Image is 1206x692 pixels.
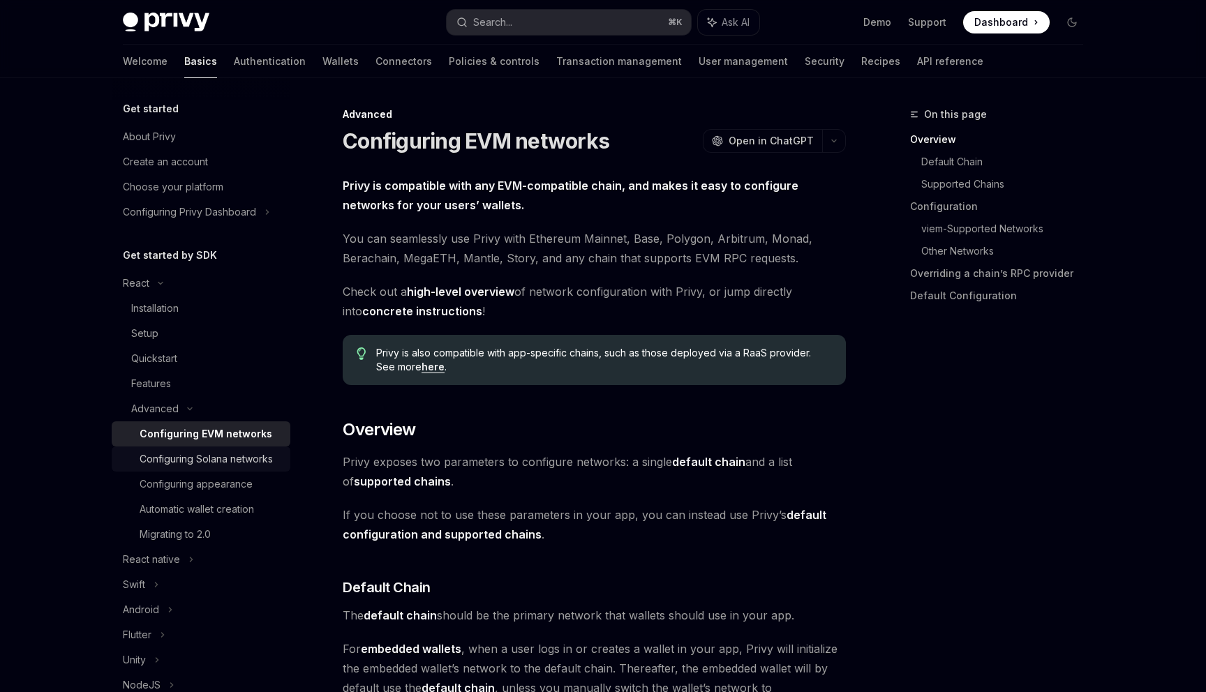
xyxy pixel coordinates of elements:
button: Open in ChatGPT [703,129,822,153]
div: Flutter [123,626,151,643]
div: Automatic wallet creation [140,501,254,518]
a: Configuring Solana networks [112,446,290,472]
div: Android [123,601,159,618]
span: Dashboard [974,15,1028,29]
a: Wallets [322,45,359,78]
a: here [422,361,445,373]
a: Recipes [861,45,900,78]
strong: embedded wallets [361,642,461,656]
div: Migrating to 2.0 [140,526,211,543]
a: Other Networks [921,240,1094,262]
a: Configuration [910,195,1094,218]
div: Search... [473,14,512,31]
a: Automatic wallet creation [112,497,290,522]
div: Features [131,375,171,392]
span: On this page [924,106,987,123]
a: Quickstart [112,346,290,371]
a: Configuring EVM networks [112,421,290,446]
a: Default Configuration [910,285,1094,307]
a: About Privy [112,124,290,149]
a: concrete instructions [362,304,482,319]
div: Configuring Solana networks [140,451,273,467]
span: Default Chain [343,578,431,597]
div: Installation [131,300,179,317]
button: Search...⌘K [447,10,691,35]
strong: supported chains [354,474,451,488]
svg: Tip [357,347,366,360]
a: Setup [112,321,290,346]
a: Demo [863,15,891,29]
a: supported chains [354,474,451,489]
span: Open in ChatGPT [729,134,814,148]
a: Transaction management [556,45,682,78]
span: You can seamlessly use Privy with Ethereum Mainnet, Base, Polygon, Arbitrum, Monad, Berachain, Me... [343,229,846,268]
strong: Privy is compatible with any EVM-compatible chain, and makes it easy to configure networks for yo... [343,179,798,212]
h5: Get started [123,100,179,117]
a: Support [908,15,946,29]
div: Configuring Privy Dashboard [123,204,256,220]
a: Welcome [123,45,167,78]
span: ⌘ K [668,17,683,28]
a: API reference [917,45,983,78]
div: Setup [131,325,158,342]
div: Configuring appearance [140,476,253,492]
img: dark logo [123,13,209,32]
a: Overview [910,128,1094,151]
div: Unity [123,652,146,668]
a: Create an account [112,149,290,174]
span: Privy exposes two parameters to configure networks: a single and a list of . [343,452,846,491]
span: The should be the primary network that wallets should use in your app. [343,605,846,625]
a: Overriding a chain’s RPC provider [910,262,1094,285]
div: React [123,275,149,292]
div: Choose your platform [123,179,223,195]
a: Installation [112,296,290,321]
h5: Get started by SDK [123,247,217,264]
div: Advanced [131,400,179,417]
span: If you choose not to use these parameters in your app, you can instead use Privy’s . [343,505,846,544]
span: Check out a of network configuration with Privy, or jump directly into ! [343,282,846,321]
a: Basics [184,45,217,78]
a: Features [112,371,290,396]
button: Ask AI [698,10,759,35]
div: Quickstart [131,350,177,367]
a: Configuring appearance [112,472,290,497]
a: high-level overview [407,285,514,299]
div: About Privy [123,128,176,145]
div: Configuring EVM networks [140,426,272,442]
a: Policies & controls [449,45,539,78]
div: Create an account [123,153,208,170]
a: Default Chain [921,151,1094,173]
strong: default chain [364,608,437,622]
strong: default chain [672,455,745,469]
a: Choose your platform [112,174,290,200]
div: Swift [123,576,145,593]
a: viem-Supported Networks [921,218,1094,240]
a: Dashboard [963,11,1050,33]
span: Privy is also compatible with app-specific chains, such as those deployed via a RaaS provider. Se... [376,346,832,374]
a: Migrating to 2.0 [112,522,290,547]
a: default chain [672,455,745,469]
span: Overview [343,419,415,441]
a: User management [699,45,788,78]
a: Connectors [375,45,432,78]
a: Security [805,45,844,78]
h1: Configuring EVM networks [343,128,609,153]
a: Supported Chains [921,173,1094,195]
button: Toggle dark mode [1061,11,1083,33]
div: React native [123,551,180,568]
a: Authentication [234,45,306,78]
span: Ask AI [722,15,750,29]
div: Advanced [343,107,846,121]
